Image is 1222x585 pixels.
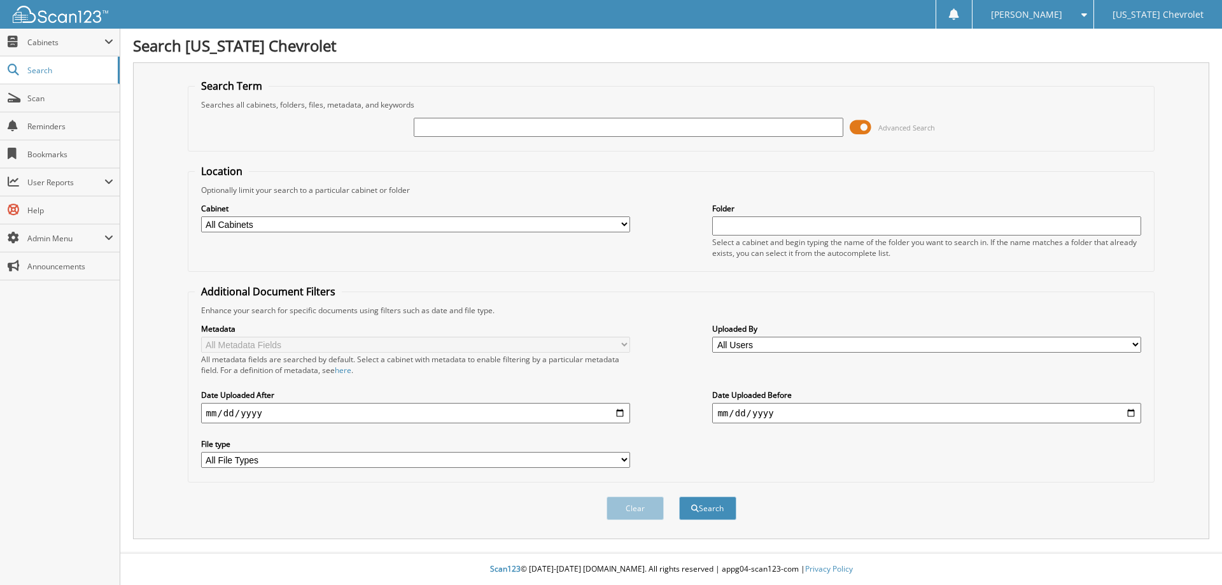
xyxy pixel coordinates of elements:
[27,233,104,244] span: Admin Menu
[490,563,521,574] span: Scan123
[27,149,113,160] span: Bookmarks
[201,390,630,400] label: Date Uploaded After
[712,403,1141,423] input: end
[195,185,1148,195] div: Optionally limit your search to a particular cabinet or folder
[27,205,113,216] span: Help
[201,403,630,423] input: start
[195,164,249,178] legend: Location
[27,93,113,104] span: Scan
[27,37,104,48] span: Cabinets
[201,323,630,334] label: Metadata
[712,237,1141,258] div: Select a cabinet and begin typing the name of the folder you want to search in. If the name match...
[991,11,1062,18] span: [PERSON_NAME]
[607,497,664,520] button: Clear
[1113,11,1204,18] span: [US_STATE] Chevrolet
[201,203,630,214] label: Cabinet
[195,99,1148,110] div: Searches all cabinets, folders, files, metadata, and keywords
[679,497,736,520] button: Search
[201,354,630,376] div: All metadata fields are searched by default. Select a cabinet with metadata to enable filtering b...
[712,323,1141,334] label: Uploaded By
[712,390,1141,400] label: Date Uploaded Before
[120,554,1222,585] div: © [DATE]-[DATE] [DOMAIN_NAME]. All rights reserved | appg04-scan123-com |
[335,365,351,376] a: here
[1158,524,1222,585] iframe: Chat Widget
[27,261,113,272] span: Announcements
[27,65,111,76] span: Search
[712,203,1141,214] label: Folder
[27,177,104,188] span: User Reports
[878,123,935,132] span: Advanced Search
[805,563,853,574] a: Privacy Policy
[133,35,1209,56] h1: Search [US_STATE] Chevrolet
[27,121,113,132] span: Reminders
[195,305,1148,316] div: Enhance your search for specific documents using filters such as date and file type.
[195,79,269,93] legend: Search Term
[201,439,630,449] label: File type
[13,6,108,23] img: scan123-logo-white.svg
[195,285,342,299] legend: Additional Document Filters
